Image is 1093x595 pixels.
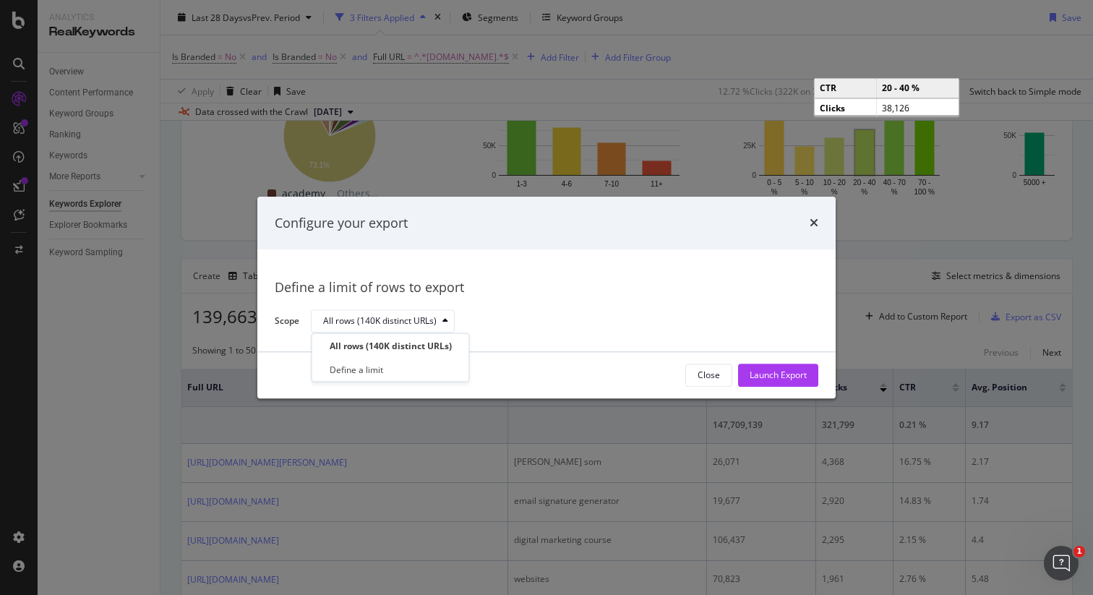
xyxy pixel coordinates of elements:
[275,314,299,330] label: Scope
[1044,546,1079,581] iframe: Intercom live chat
[738,364,818,387] button: Launch Export
[275,214,408,233] div: Configure your export
[685,364,732,387] button: Close
[1073,546,1085,557] span: 1
[275,279,818,298] div: Define a limit of rows to export
[750,369,807,382] div: Launch Export
[330,364,383,376] div: Define a limit
[323,317,437,326] div: All rows (140K distinct URLs)
[330,340,452,352] div: All rows (140K distinct URLs)
[698,369,720,382] div: Close
[257,197,836,398] div: modal
[810,214,818,233] div: times
[311,310,455,333] button: All rows (140K distinct URLs)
